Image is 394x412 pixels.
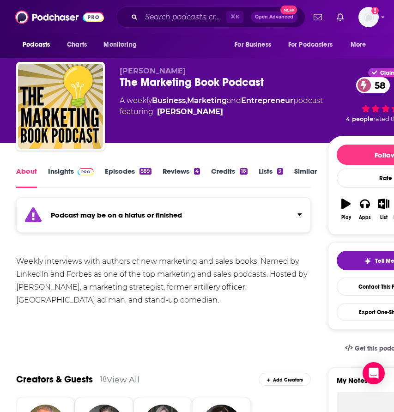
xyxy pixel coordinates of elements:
img: The Marketing Book Podcast [18,64,103,149]
div: 4 [194,168,200,175]
button: open menu [228,36,283,54]
a: Douglas Burdett [157,106,223,117]
a: Episodes589 [105,167,151,188]
span: ⌘ K [226,11,243,23]
button: Play [337,193,356,226]
div: Play [341,215,351,220]
a: View All [107,375,139,384]
a: 58 [356,77,390,93]
a: Reviews4 [163,167,200,188]
button: Apps [355,193,374,226]
a: Show notifications dropdown [333,9,347,25]
section: Click to expand status details [16,203,311,233]
a: Charts [61,36,92,54]
span: featuring [120,106,323,117]
button: Show profile menu [358,7,379,27]
span: For Podcasters [288,38,333,51]
span: and [227,96,241,105]
a: Entrepreneur [241,96,293,105]
span: Monitoring [103,38,136,51]
div: Search podcasts, credits, & more... [116,6,305,28]
div: Apps [359,215,371,220]
input: Search podcasts, credits, & more... [141,10,226,24]
span: Logged in as mhoward2306 [358,7,379,27]
span: More [351,38,366,51]
button: open menu [16,36,62,54]
span: For Business [235,38,271,51]
div: 18 [240,168,248,175]
span: 4 people [346,115,373,122]
div: Weekly interviews with authors of new marketing and sales books. Named by LinkedIn and Forbes as ... [16,255,311,307]
img: tell me why sparkle [364,257,371,265]
a: Similar [294,167,317,188]
img: User Profile [358,7,379,27]
div: 3 [277,168,283,175]
a: Lists3 [259,167,283,188]
a: Marketing [187,96,227,105]
button: open menu [97,36,148,54]
div: 18 [100,375,107,383]
div: 589 [139,168,151,175]
a: Credits18 [211,167,248,188]
span: Open Advanced [255,15,293,19]
img: Podchaser Pro [78,168,94,176]
span: [PERSON_NAME] [120,67,186,75]
button: open menu [344,36,378,54]
a: Creators & Guests [16,374,93,385]
a: InsightsPodchaser Pro [48,167,94,188]
span: Charts [67,38,87,51]
svg: Add a profile image [371,7,379,14]
div: Add Creators [259,373,310,386]
span: New [280,6,297,14]
div: A weekly podcast [120,95,323,117]
a: Business [152,96,186,105]
span: Podcasts [23,38,50,51]
a: About [16,167,37,188]
div: List [380,215,388,220]
button: List [374,193,393,226]
div: Open Intercom Messenger [363,362,385,384]
a: Show notifications dropdown [310,9,326,25]
strong: Podcast may be on a hiatus or finished [51,211,182,219]
span: , [186,96,187,105]
span: 58 [365,77,390,93]
img: Podchaser - Follow, Share and Rate Podcasts [15,8,104,26]
button: open menu [282,36,346,54]
button: Open AdvancedNew [251,12,297,23]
